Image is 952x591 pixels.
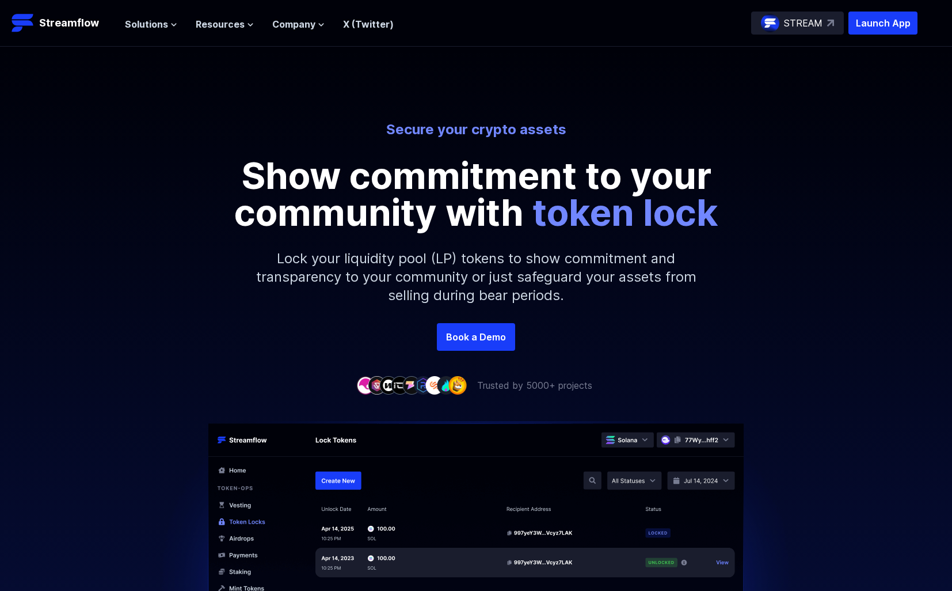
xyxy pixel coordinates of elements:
p: Show commitment to your community with [217,157,735,231]
p: Secure your crypto assets [157,120,795,139]
img: company-1 [356,376,375,394]
button: Resources [196,17,254,31]
p: STREAM [784,16,822,30]
span: token lock [532,190,718,234]
span: Resources [196,17,245,31]
img: company-6 [414,376,432,394]
img: company-5 [402,376,421,394]
p: Streamflow [39,15,99,31]
img: company-3 [379,376,398,394]
img: top-right-arrow.svg [827,20,834,26]
img: streamflow-logo-circle.png [761,14,779,32]
button: Solutions [125,17,177,31]
img: company-7 [425,376,444,394]
img: company-2 [368,376,386,394]
p: Trusted by 5000+ projects [477,378,592,392]
span: Solutions [125,17,168,31]
img: company-4 [391,376,409,394]
img: Streamflow Logo [12,12,35,35]
a: STREAM [751,12,844,35]
img: company-8 [437,376,455,394]
span: Company [272,17,315,31]
img: company-9 [448,376,467,394]
button: Company [272,17,325,31]
p: Lock your liquidity pool (LP) tokens to show commitment and transparency to your community or jus... [229,231,723,323]
a: X (Twitter) [343,18,394,30]
a: Book a Demo [437,323,515,351]
a: Streamflow [12,12,113,35]
button: Launch App [848,12,917,35]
